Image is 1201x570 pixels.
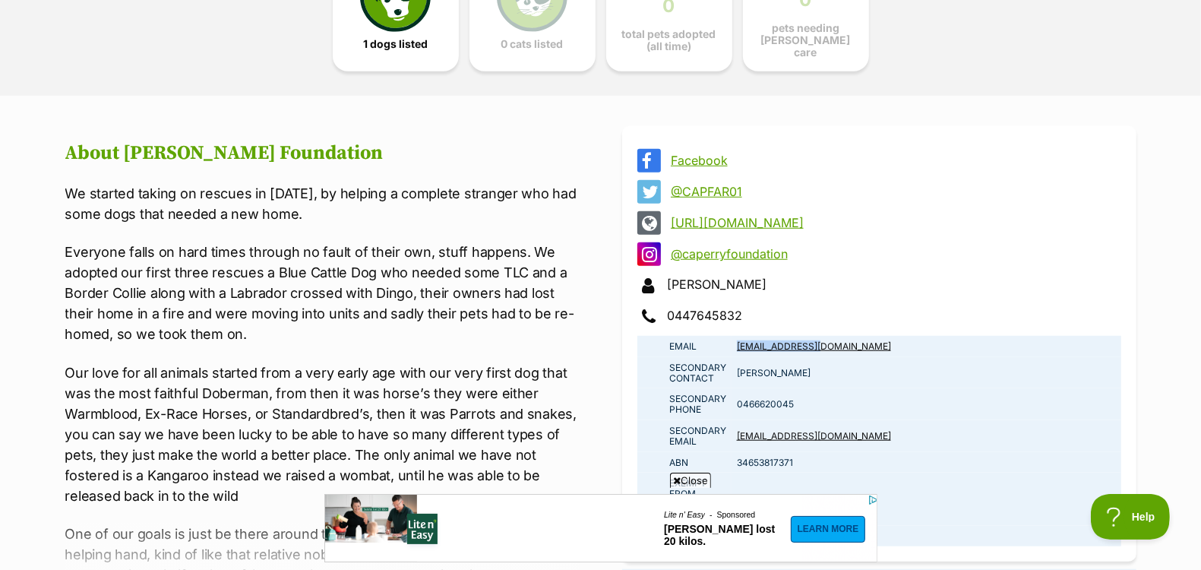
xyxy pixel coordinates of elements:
a: [URL][DOMAIN_NAME] [671,216,1115,230]
h2: About [PERSON_NAME] Foundation [65,142,580,165]
td: Secondary phone [637,388,732,420]
p: We started taking on rescues in [DATE], by helping a complete stranger who had some dogs that nee... [65,183,580,224]
td: Email [637,336,732,357]
div: [PERSON_NAME] [637,274,1121,297]
a: Facebook [671,154,1115,167]
p: Our love for all animals started from a very early age with our very first dog that was the most ... [65,363,580,506]
a: image [1,1,554,69]
a: @CAPFAR01 [671,185,1115,198]
a: Sponsored [381,16,431,26]
a: [EMAIL_ADDRESS][DOMAIN_NAME] [737,430,891,442]
span: Close [670,473,711,488]
span: Sponsored [381,16,431,25]
span: 0 cats listed [501,38,564,50]
td: Secondary email [637,420,732,452]
td: Secondary contact [637,357,732,389]
a: Learn More [466,22,542,49]
span: 1 dogs listed [363,38,428,50]
iframe: Advertisement [324,494,877,562]
td: ABN [637,452,732,473]
a: @caperryfoundation [671,247,1115,261]
div: 0447645832 [637,305,1121,328]
span: pets needing [PERSON_NAME] care [756,22,856,59]
td: 0466620045 [732,388,1121,420]
p: Everyone falls on hard times through no fault of their own, stuff happens. We adopted our first t... [65,242,580,344]
a: [EMAIL_ADDRESS][DOMAIN_NAME] [737,340,891,352]
td: [PERSON_NAME] [732,357,1121,389]
iframe: Help Scout Beacon - Open [1091,494,1171,540]
td: 34653817371 [732,452,1121,473]
a: Lite n' Easy [340,16,381,26]
a: [PERSON_NAME] lost 20 kilos. [340,29,460,55]
span: Learn More [473,29,535,41]
span: total pets adopted (all time) [619,28,719,52]
td: Exempt from microchip rules [637,473,732,525]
